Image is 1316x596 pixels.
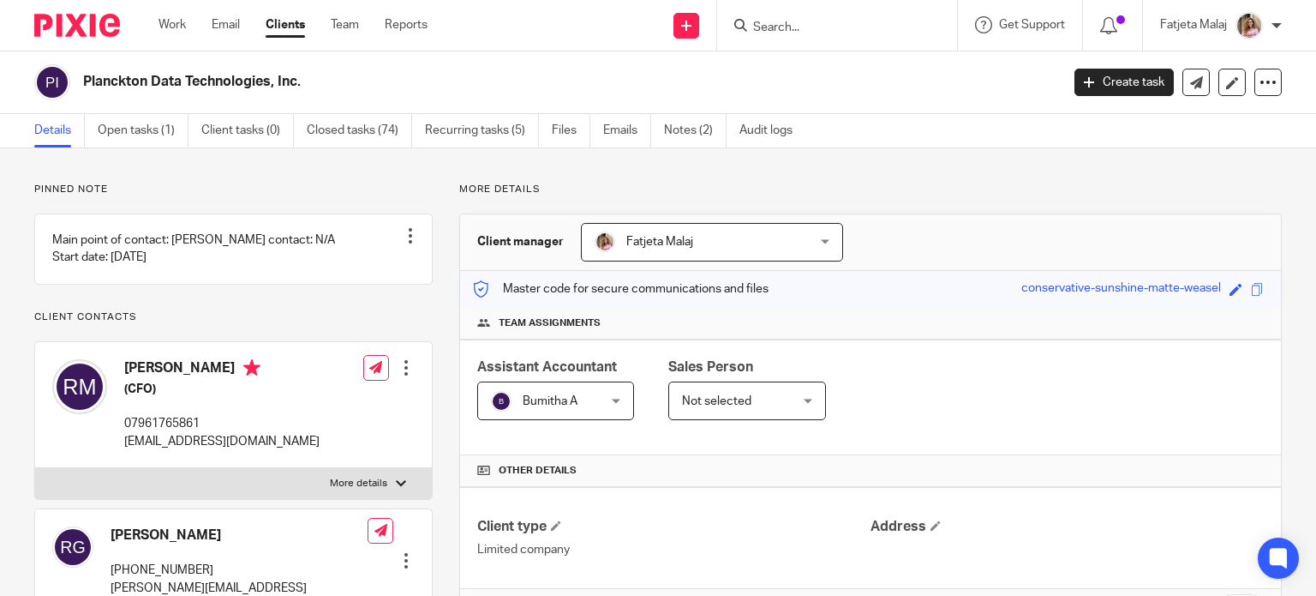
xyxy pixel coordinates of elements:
[499,316,601,330] span: Team assignments
[999,19,1065,31] span: Get Support
[98,114,188,147] a: Open tasks (1)
[459,183,1282,196] p: More details
[212,16,240,33] a: Email
[425,114,539,147] a: Recurring tasks (5)
[124,359,320,381] h4: [PERSON_NAME]
[477,518,870,536] h4: Client type
[330,477,387,491] p: More details
[751,21,906,36] input: Search
[682,395,751,407] span: Not selected
[52,527,93,568] img: svg%3E
[477,541,870,558] p: Limited company
[626,236,693,248] span: Fatjeta Malaj
[477,233,564,250] h3: Client manager
[307,114,412,147] a: Closed tasks (74)
[603,114,651,147] a: Emails
[111,562,368,579] p: [PHONE_NUMBER]
[83,73,856,91] h2: Planckton Data Technologies, Inc.
[34,14,120,37] img: Pixie
[124,415,320,432] p: 07961765861
[111,527,368,545] h4: [PERSON_NAME]
[34,114,85,147] a: Details
[1160,16,1227,33] p: Fatjeta Malaj
[1074,69,1174,96] a: Create task
[595,232,615,252] img: MicrosoftTeams-image%20(5).png
[477,360,617,374] span: Assistant Accountant
[473,280,769,298] p: Master code for secure communications and files
[124,381,320,398] h5: (CFO)
[266,16,305,33] a: Clients
[1021,280,1221,299] div: conservative-sunshine-matte-weasel
[491,391,511,412] img: svg%3E
[870,518,1264,536] h4: Address
[499,464,577,478] span: Other details
[739,114,805,147] a: Audit logs
[385,16,428,33] a: Reports
[34,183,433,196] p: Pinned note
[34,310,433,324] p: Client contacts
[201,114,294,147] a: Client tasks (0)
[331,16,359,33] a: Team
[664,114,727,147] a: Notes (2)
[159,16,186,33] a: Work
[552,114,590,147] a: Files
[523,395,577,407] span: Bumitha A
[34,64,70,100] img: svg%3E
[52,359,107,414] img: svg%3E
[124,433,320,450] p: [EMAIL_ADDRESS][DOMAIN_NAME]
[668,360,753,374] span: Sales Person
[243,359,260,376] i: Primary
[1235,12,1263,39] img: MicrosoftTeams-image%20(5).png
